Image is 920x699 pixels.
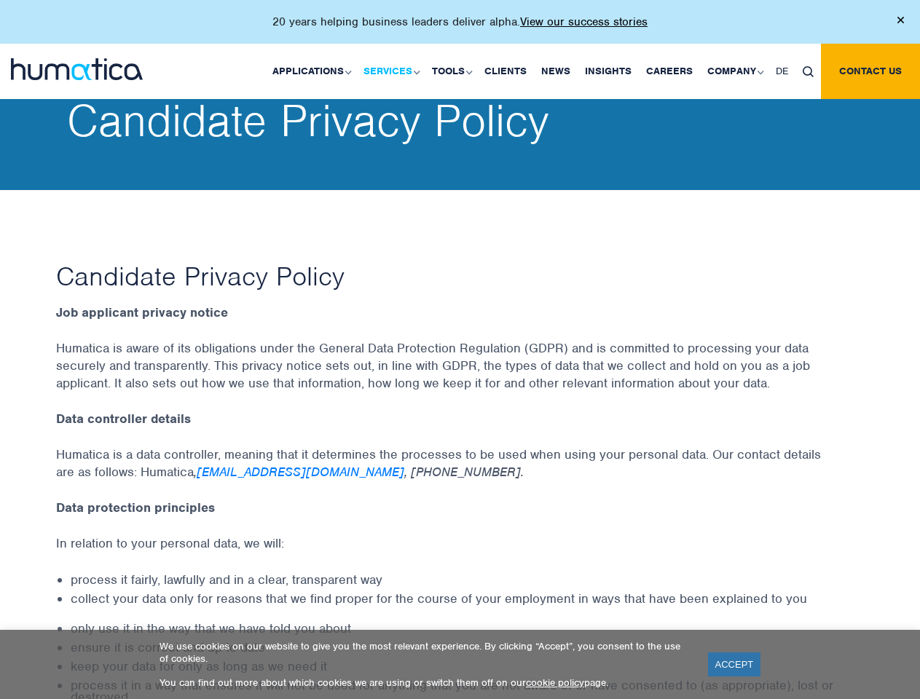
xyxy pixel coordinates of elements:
[425,44,477,99] a: Tools
[708,652,761,676] a: ACCEPT
[71,574,865,585] li: process it fairly, lawfully and in a clear, transparent way
[477,44,534,99] a: Clients
[404,464,524,480] em: , [PHONE_NUMBER].
[803,66,814,77] img: search_icon
[776,65,788,77] span: DE
[520,15,648,29] a: View our success stories
[56,446,865,499] p: Humatica is a data controller, meaning that it determines the processes to be used when using you...
[56,339,865,410] p: Humatica is aware of its obligations under the General Data Protection Regulation (GDPR) and is c...
[71,593,865,604] li: collect your data only for reasons that we find proper for the course of your employment in ways ...
[11,58,143,80] img: logo
[71,623,865,634] li: only use it in the way that we have told you about
[197,464,404,480] a: [EMAIL_ADDRESS][DOMAIN_NAME]
[534,44,578,99] a: News
[526,676,584,689] a: cookie policy
[160,676,690,689] p: You can find out more about which cookies we are using or switch them off on our page.
[700,44,768,99] a: Company
[160,640,690,665] p: We use cookies on our website to give you the most relevant experience. By clicking “Accept”, you...
[821,44,920,99] a: Contact us
[578,44,639,99] a: Insights
[56,304,228,320] strong: Job applicant privacy notice
[56,499,215,516] strong: Data protection principles
[272,15,648,29] p: 20 years helping business leaders deliver alpha.
[194,464,197,480] em: ,
[56,534,865,570] p: In relation to your personal data, we will:
[265,44,356,99] a: Applications
[639,44,700,99] a: Careers
[356,44,425,99] a: Services
[56,259,865,293] h1: Candidate Privacy Policy
[56,411,191,427] strong: Data controller details
[768,44,795,99] a: DE
[67,99,876,143] h2: Candidate Privacy Policy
